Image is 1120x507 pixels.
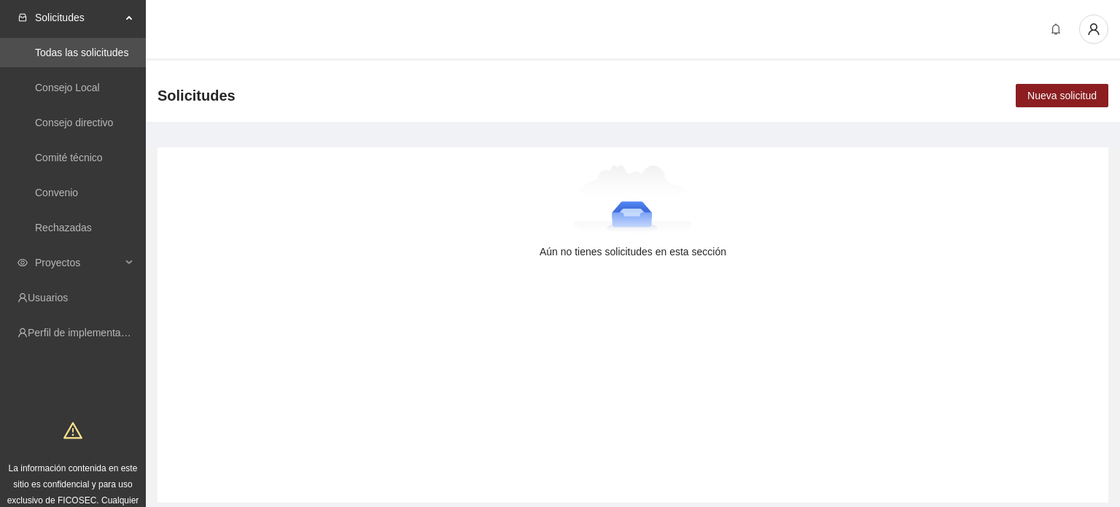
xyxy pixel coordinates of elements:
a: Perfil de implementadora [28,327,141,338]
a: Comité técnico [35,152,103,163]
button: Nueva solicitud [1016,84,1108,107]
button: bell [1044,18,1067,41]
button: user [1079,15,1108,44]
img: Aún no tienes solicitudes en esta sección [574,165,693,238]
span: Proyectos [35,248,121,277]
span: Solicitudes [35,3,121,32]
span: Nueva solicitud [1027,88,1097,104]
span: inbox [17,12,28,23]
span: eye [17,258,28,268]
a: Todas las solicitudes [35,47,128,58]
a: Rechazadas [35,222,92,233]
a: Usuarios [28,292,68,303]
a: Consejo Local [35,82,100,93]
span: bell [1045,23,1067,35]
span: warning [63,421,82,440]
span: Solicitudes [157,84,236,107]
div: Aún no tienes solicitudes en esta sección [181,244,1085,260]
a: Convenio [35,187,78,198]
span: user [1080,23,1108,36]
a: Consejo directivo [35,117,113,128]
